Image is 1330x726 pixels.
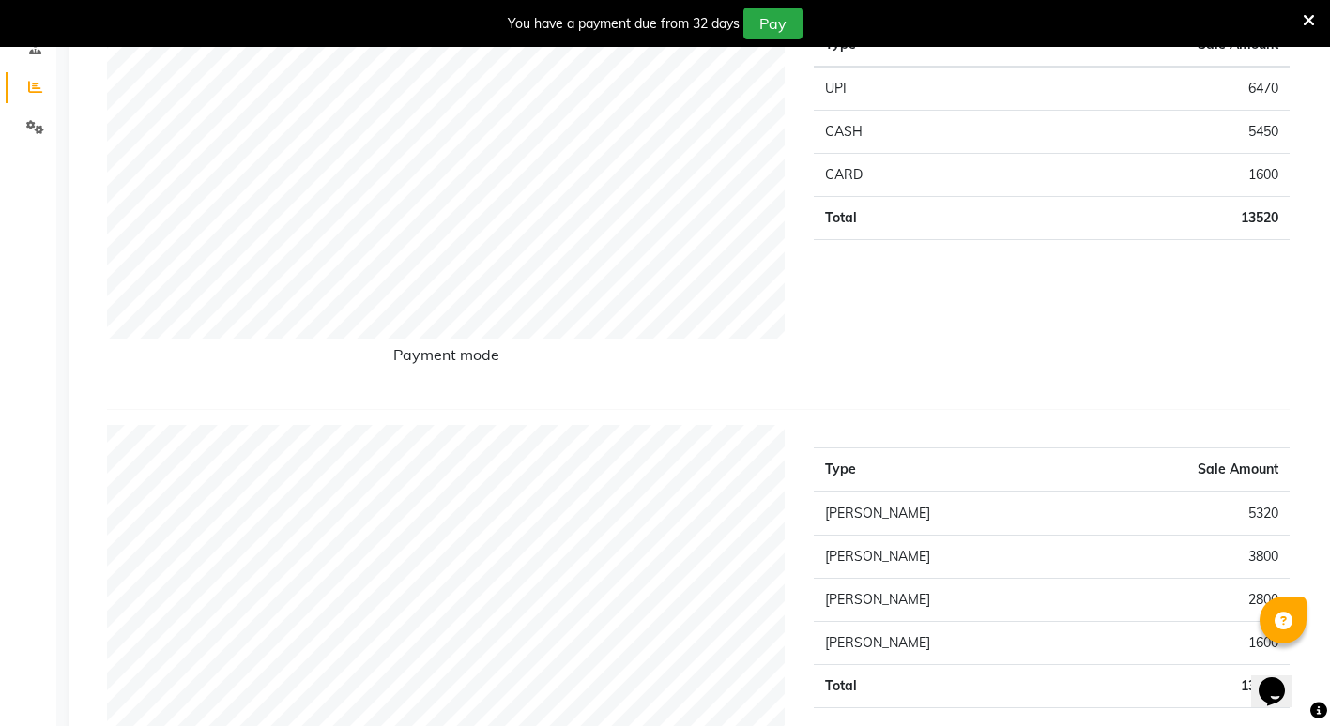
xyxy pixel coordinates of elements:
td: [PERSON_NAME] [814,536,1078,579]
td: Total [814,665,1078,708]
td: 6470 [988,67,1290,111]
div: You have a payment due from 32 days [508,14,740,34]
td: [PERSON_NAME] [814,622,1078,665]
td: 13520 [988,197,1290,240]
td: 1600 [1077,622,1290,665]
td: [PERSON_NAME] [814,579,1078,622]
iframe: chat widget [1251,651,1311,707]
td: 2800 [1077,579,1290,622]
th: Sale Amount [1077,448,1290,492]
td: [PERSON_NAME] [814,492,1078,536]
button: Pay [743,8,803,39]
td: 1600 [988,154,1290,197]
td: 13520 [1077,665,1290,708]
td: UPI [814,67,989,111]
td: 5450 [988,111,1290,154]
h6: Payment mode [107,346,786,371]
td: CARD [814,154,989,197]
td: 5320 [1077,492,1290,536]
td: Total [814,197,989,240]
td: 3800 [1077,536,1290,579]
th: Type [814,448,1078,492]
td: CASH [814,111,989,154]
